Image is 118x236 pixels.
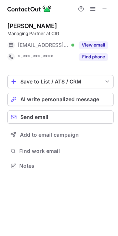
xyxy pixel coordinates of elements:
[7,93,114,106] button: AI write personalized message
[7,128,114,141] button: Add to email campaign
[7,4,52,13] img: ContactOut v5.3.10
[20,132,79,138] span: Add to email campaign
[20,114,48,120] span: Send email
[79,53,108,61] button: Reveal Button
[7,22,57,30] div: [PERSON_NAME]
[7,110,114,124] button: Send email
[7,30,114,37] div: Managing Partner at CIG
[7,146,114,156] button: Find work email
[19,148,111,154] span: Find work email
[20,96,99,102] span: AI write personalized message
[18,42,69,48] span: [EMAIL_ADDRESS][DOMAIN_NAME]
[20,79,101,85] div: Save to List / ATS / CRM
[79,41,108,49] button: Reveal Button
[7,161,114,171] button: Notes
[7,75,114,88] button: save-profile-one-click
[19,163,111,169] span: Notes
